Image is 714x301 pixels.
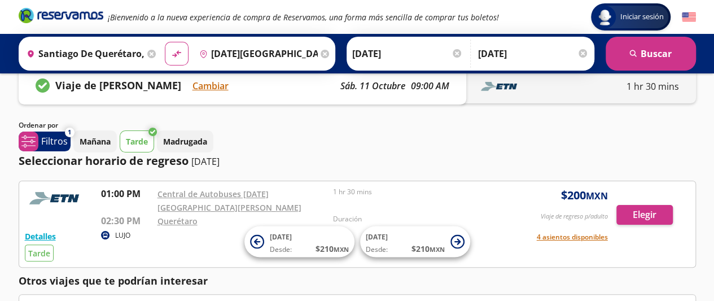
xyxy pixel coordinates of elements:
[244,226,354,258] button: [DATE]Desde:$210MXN
[126,136,148,147] p: Tarde
[478,78,523,95] img: LINENAME
[360,226,470,258] button: [DATE]Desde:$210MXN
[55,78,181,93] p: Viaje de [PERSON_NAME]
[541,212,608,221] p: Viaje de regreso p/adulto
[366,232,388,242] span: [DATE]
[411,79,449,93] p: 09:00 AM
[41,134,68,148] p: Filtros
[616,11,668,23] span: Iniciar sesión
[19,273,696,289] p: Otros viajes que te podrían interesar
[80,136,111,147] p: Mañana
[333,214,503,224] p: Duración
[101,187,152,200] p: 01:00 PM
[157,130,213,152] button: Madrugada
[19,152,189,169] p: Seleccionar horario de regreso
[340,79,405,93] p: sáb. 11 octubre
[316,243,349,255] span: $ 210
[19,132,71,151] button: 1Filtros
[561,187,608,204] span: $ 200
[334,245,349,254] small: MXN
[25,187,87,210] img: RESERVAMOS
[682,10,696,24] button: English
[115,230,130,241] p: LUJO
[333,187,503,197] p: 1 hr 30 mins
[157,216,198,226] a: Querétaro
[366,245,388,255] span: Desde:
[195,40,318,68] input: Buscar Destino
[163,136,207,147] p: Madrugada
[191,155,220,168] p: [DATE]
[22,40,145,68] input: Buscar Origen
[627,80,679,93] p: 1 hr 30 mins
[586,190,608,202] small: MXN
[192,79,229,93] button: Cambiar
[101,214,152,228] p: 02:30 PM
[73,130,117,152] button: Mañana
[28,248,50,259] span: Tarde
[606,37,696,71] button: Buscar
[68,128,71,137] span: 1
[616,205,673,225] button: Elegir
[478,40,589,68] input: Opcional
[19,7,103,24] i: Brand Logo
[270,245,292,255] span: Desde:
[157,189,301,213] a: Central de Autobuses [DATE][GEOGRAPHIC_DATA][PERSON_NAME]
[25,230,56,242] button: Detalles
[411,243,445,255] span: $ 210
[352,40,463,68] input: Elegir Fecha
[537,232,608,242] button: 4 asientos disponibles
[19,120,58,130] p: Ordenar por
[120,130,154,152] button: Tarde
[19,7,103,27] a: Brand Logo
[270,232,292,242] span: [DATE]
[430,245,445,254] small: MXN
[108,12,499,23] em: ¡Bienvenido a la nueva experiencia de compra de Reservamos, una forma más sencilla de comprar tus...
